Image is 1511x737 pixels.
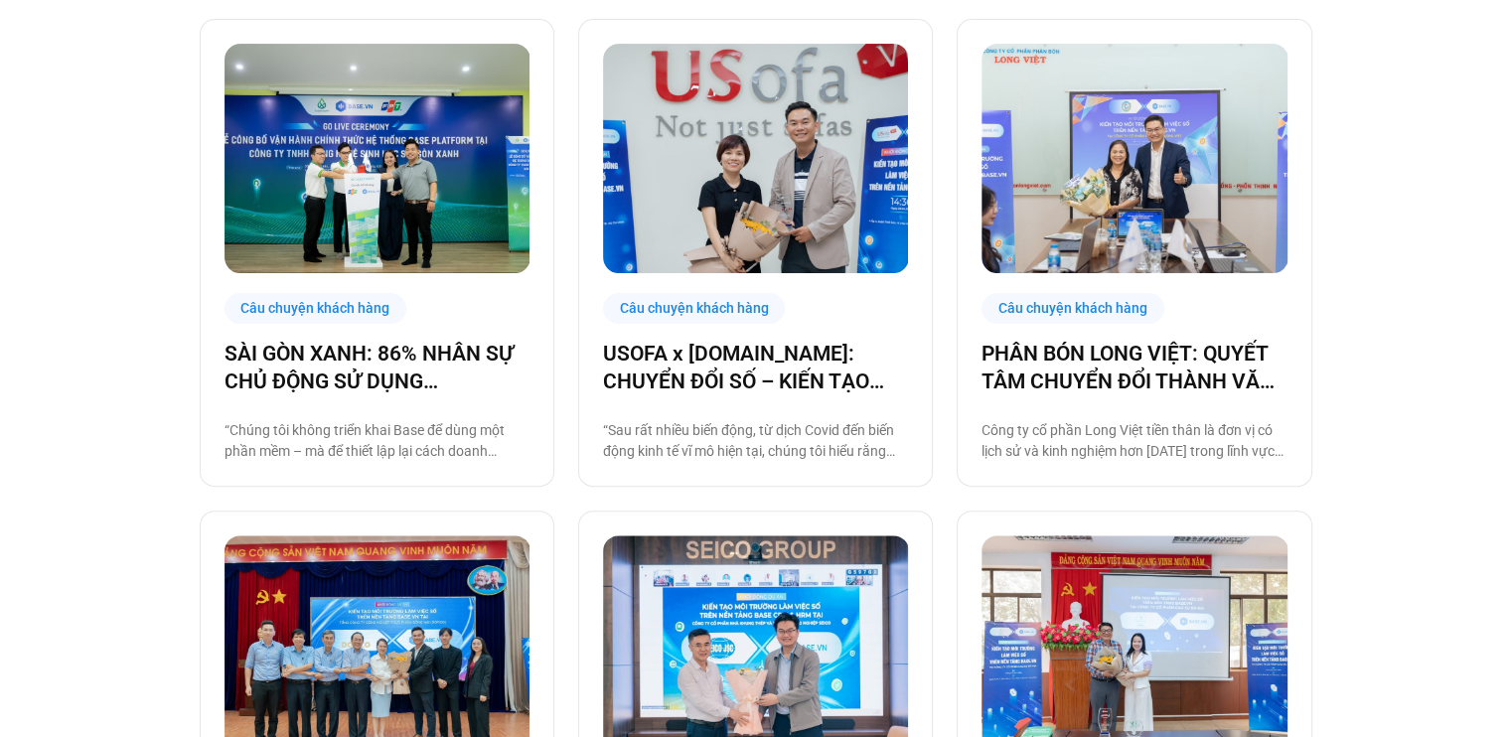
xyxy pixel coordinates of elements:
[603,293,786,324] div: Câu chuyện khách hàng
[603,340,908,395] a: USOFA x [DOMAIN_NAME]: CHUYỂN ĐỔI SỐ – KIẾN TẠO NỘI LỰC CHINH PHỤC THỊ TRƯỜNG QUỐC TẾ
[982,293,1164,324] div: Câu chuyện khách hàng
[225,420,529,462] p: “Chúng tôi không triển khai Base để dùng một phần mềm – mà để thiết lập lại cách doanh nghiệp này...
[982,340,1286,395] a: PHÂN BÓN LONG VIỆT: QUYẾT TÂM CHUYỂN ĐỔI THÀNH VĂN PHÒNG SỐ, GIẢM CÁC THỦ TỤC GIẤY TỜ
[603,420,908,462] p: “Sau rất nhiều biến động, từ dịch Covid đến biến động kinh tế vĩ mô hiện tại, chúng tôi hiểu rằng...
[225,293,407,324] div: Câu chuyện khách hàng
[982,420,1286,462] p: Công ty cổ phần Long Việt tiền thân là đơn vị có lịch sử và kinh nghiệm hơn [DATE] trong lĩnh vực...
[225,340,529,395] a: SÀI GÒN XANH: 86% NHÂN SỰ CHỦ ĐỘNG SỬ DỤNG [DOMAIN_NAME], ĐẶT NỀN MÓNG CHO MỘT HỆ SINH THÁI SỐ HO...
